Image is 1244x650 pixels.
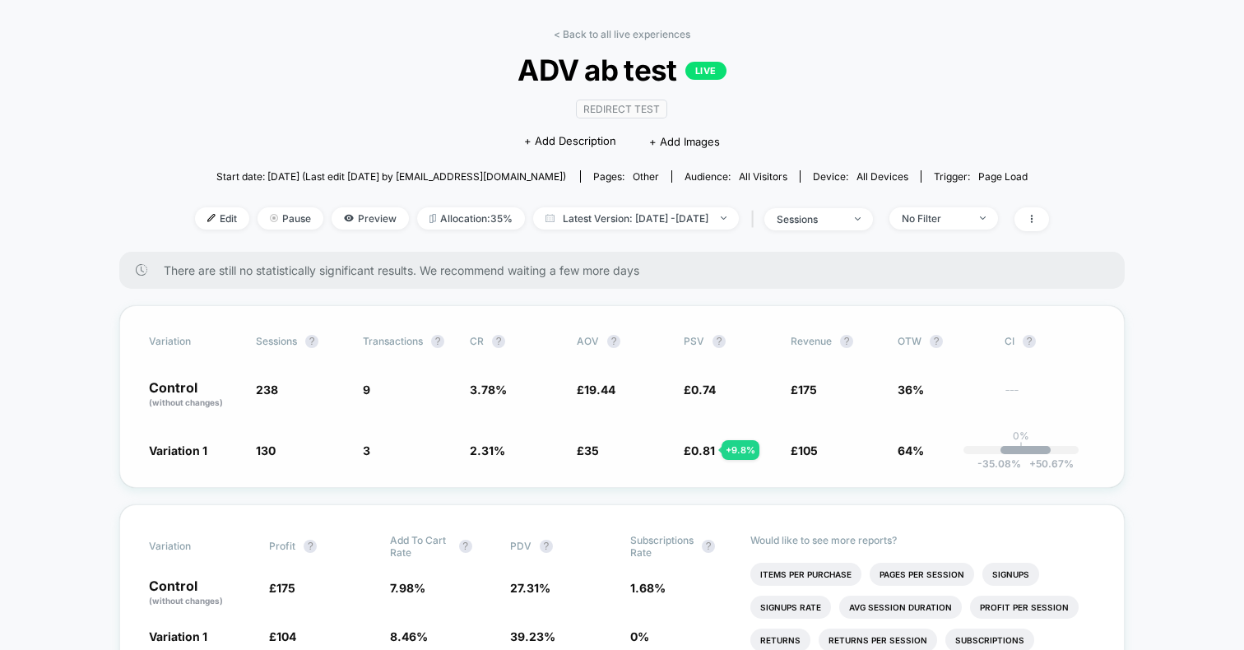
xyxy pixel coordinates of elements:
[607,335,620,348] button: ?
[798,443,818,457] span: 105
[256,383,278,397] span: 238
[898,335,988,348] span: OTW
[524,133,616,150] span: + Add Description
[750,534,1095,546] p: Would like to see more reports?
[898,443,924,457] span: 64%
[269,629,296,643] span: £
[970,596,1079,619] li: Profit Per Session
[721,216,726,220] img: end
[902,212,968,225] div: No Filter
[980,216,986,220] img: end
[722,440,759,460] div: + 9.8 %
[840,335,853,348] button: ?
[577,383,615,397] span: £
[1029,457,1036,470] span: +
[238,53,1006,87] span: ADV ab test
[934,170,1028,183] div: Trigger:
[417,207,525,230] span: Allocation: 35%
[777,213,842,225] div: sessions
[1013,429,1029,442] p: 0%
[149,534,239,559] span: Variation
[149,443,207,457] span: Variation 1
[577,443,599,457] span: £
[149,579,253,607] p: Control
[276,581,295,595] span: 175
[684,443,715,457] span: £
[630,534,694,559] span: Subscriptions Rate
[149,381,239,409] p: Control
[510,629,555,643] span: 39.23 %
[798,383,817,397] span: 175
[713,335,726,348] button: ?
[684,383,716,397] span: £
[739,170,787,183] span: All Visitors
[431,335,444,348] button: ?
[630,629,649,643] span: 0 %
[1019,442,1023,454] p: |
[149,629,207,643] span: Variation 1
[750,596,831,619] li: Signups Rate
[390,629,428,643] span: 8.46 %
[791,383,817,397] span: £
[305,335,318,348] button: ?
[791,443,818,457] span: £
[149,335,239,348] span: Variation
[332,207,409,230] span: Preview
[258,207,323,230] span: Pause
[649,135,720,148] span: + Add Images
[684,335,704,347] span: PSV
[593,170,659,183] div: Pages:
[256,443,276,457] span: 130
[702,540,715,553] button: ?
[390,534,451,559] span: Add To Cart Rate
[1005,335,1095,348] span: CI
[584,383,615,397] span: 19.44
[207,214,216,222] img: edit
[691,383,716,397] span: 0.74
[363,335,423,347] span: Transactions
[470,383,507,397] span: 3.78 %
[164,263,1092,277] span: There are still no statistically significant results. We recommend waiting a few more days
[978,170,1028,183] span: Page Load
[855,217,861,221] img: end
[459,540,472,553] button: ?
[256,335,297,347] span: Sessions
[363,443,370,457] span: 3
[390,581,425,595] span: 7.98 %
[577,335,599,347] span: AOV
[633,170,659,183] span: other
[691,443,715,457] span: 0.81
[554,28,690,40] a: < Back to all live experiences
[270,214,278,222] img: end
[898,383,924,397] span: 36%
[492,335,505,348] button: ?
[269,540,295,552] span: Profit
[149,596,223,606] span: (without changes)
[1005,385,1095,409] span: ---
[545,214,555,222] img: calendar
[429,214,436,223] img: rebalance
[747,207,764,231] span: |
[470,335,484,347] span: CR
[363,383,370,397] span: 9
[750,563,861,586] li: Items Per Purchase
[533,207,739,230] span: Latest Version: [DATE] - [DATE]
[1021,457,1074,470] span: 50.67 %
[982,563,1039,586] li: Signups
[800,170,921,183] span: Device:
[1023,335,1036,348] button: ?
[269,581,295,595] span: £
[470,443,505,457] span: 2.31 %
[149,397,223,407] span: (without changes)
[685,62,726,80] p: LIVE
[977,457,1021,470] span: -35.08 %
[630,581,666,595] span: 1.68 %
[276,629,296,643] span: 104
[839,596,962,619] li: Avg Session Duration
[930,335,943,348] button: ?
[304,540,317,553] button: ?
[584,443,599,457] span: 35
[216,170,566,183] span: Start date: [DATE] (Last edit [DATE] by [EMAIL_ADDRESS][DOMAIN_NAME])
[856,170,908,183] span: all devices
[791,335,832,347] span: Revenue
